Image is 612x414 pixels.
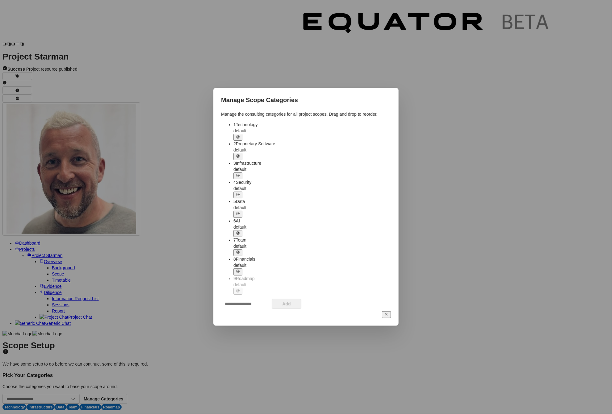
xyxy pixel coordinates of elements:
[233,172,242,179] button: Drag to reorder category
[233,282,246,287] span: default
[233,288,242,295] button: Drag to reorder category
[233,180,236,185] span: 4
[233,122,391,141] li: 1TechnologydefaultDrag to reorder category
[236,257,255,262] span: Financials
[236,142,275,147] span: Proprietary Software
[233,238,236,242] span: 7
[233,167,246,172] span: default
[233,199,391,218] li: 5DatadefaultDrag to reorder category
[233,269,242,275] button: Drag to reorder category
[236,180,252,185] span: Security
[233,275,391,295] li: 9RoadmapdefaultDrag to reorder category
[236,199,245,204] span: Data
[221,111,391,117] p: Manage the consulting categories for all project scopes. Drag and drop to reorder.
[233,141,391,160] li: 2Proprietary SoftwaredefaultDrag to reorder category
[233,148,246,153] span: default
[233,263,246,268] span: default
[233,122,236,127] span: 1
[233,276,236,281] span: 9
[233,257,236,262] span: 8
[233,142,236,147] span: 2
[233,134,242,141] button: Drag to reorder category
[233,199,236,204] span: 5
[233,205,246,210] span: default
[233,237,391,256] li: 7TeamdefaultDrag to reorder category
[233,211,242,218] button: Drag to reorder category
[236,218,240,223] span: AI
[233,218,391,237] li: 6AIdefaultDrag to reorder category
[233,256,391,275] li: 8FinancialsdefaultDrag to reorder category
[233,230,242,237] button: Drag to reorder category
[233,218,236,223] span: 6
[236,276,255,281] span: Roadmap
[233,192,242,198] button: Drag to reorder category
[233,249,242,256] button: Drag to reorder category
[236,238,246,242] span: Team
[233,153,242,160] button: Drag to reorder category
[233,244,246,249] span: default
[233,161,236,166] span: 3
[233,160,391,179] li: 3InfrastructuredefaultDrag to reorder category
[236,161,261,166] span: Infrastructure
[233,128,246,133] span: default
[236,122,258,127] span: Technology
[233,186,246,191] span: default
[233,225,246,230] span: default
[272,299,301,309] button: Add
[221,96,391,104] h2: Manage Scope Categories
[233,179,391,198] li: 4SecuritydefaultDrag to reorder category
